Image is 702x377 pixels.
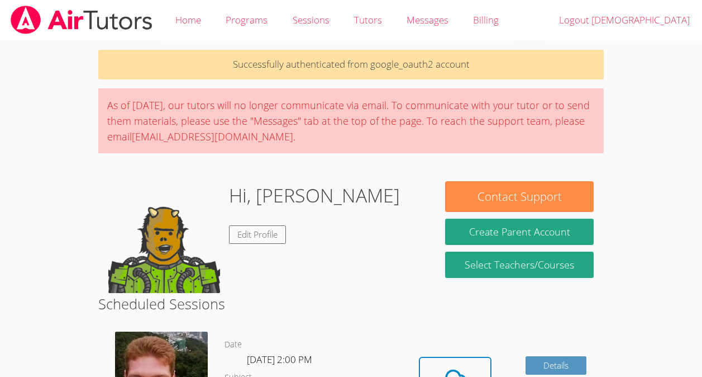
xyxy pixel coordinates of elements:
[526,356,587,375] a: Details
[9,6,154,34] img: airtutors_banner-c4298cdbf04f3fff15de1276eac7730deb9818008684d7c2e4769d2f7ddbe033.png
[108,181,220,293] img: default.png
[98,293,604,314] h2: Scheduled Sessions
[98,50,604,79] p: Successfully authenticated from google_oauth2 account
[445,252,593,278] a: Select Teachers/Courses
[407,13,448,26] span: Messages
[445,181,593,212] button: Contact Support
[229,225,286,244] a: Edit Profile
[98,88,604,153] div: As of [DATE], our tutors will no longer communicate via email. To communicate with your tutor or ...
[225,338,242,352] dt: Date
[445,219,593,245] button: Create Parent Account
[247,353,312,366] span: [DATE] 2:00 PM
[229,181,400,210] h1: Hi, [PERSON_NAME]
